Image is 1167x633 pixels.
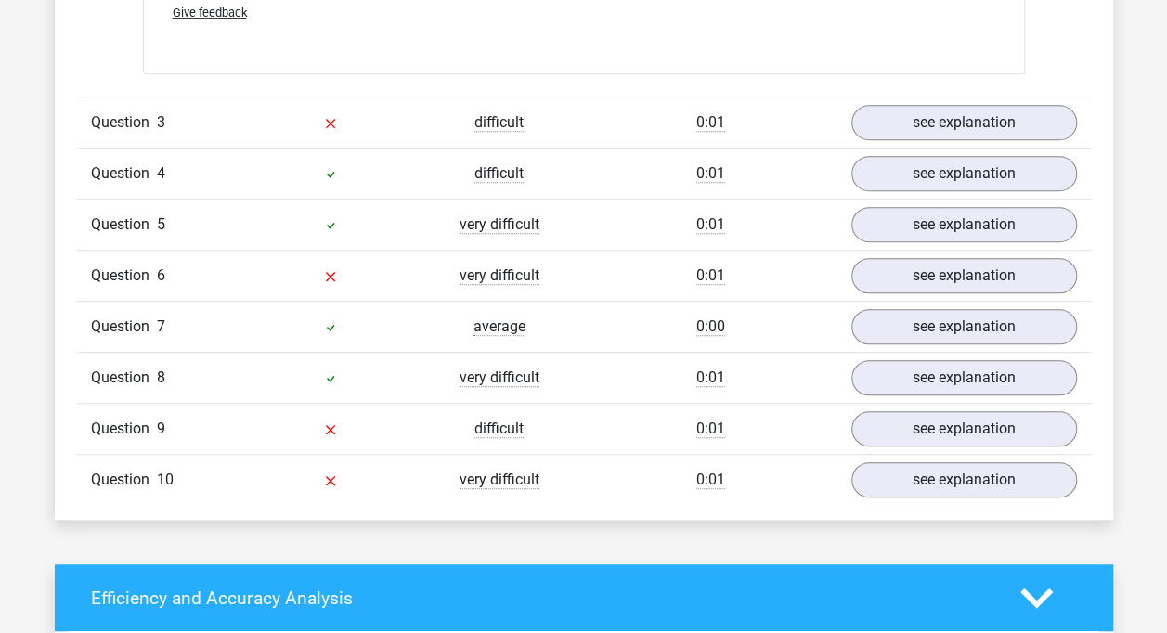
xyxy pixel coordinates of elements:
span: Question [91,162,157,185]
span: very difficult [460,471,539,489]
a: see explanation [851,105,1077,140]
a: see explanation [851,411,1077,446]
a: see explanation [851,462,1077,497]
span: 8 [157,368,165,386]
span: very difficult [460,368,539,387]
span: Question [91,213,157,236]
span: 3 [157,113,165,131]
span: difficult [474,113,524,132]
span: 0:01 [696,368,725,387]
span: very difficult [460,266,539,285]
span: Question [91,418,157,440]
h4: Efficiency and Accuracy Analysis [91,588,992,609]
a: see explanation [851,156,1077,191]
span: 6 [157,266,165,284]
span: difficult [474,420,524,438]
span: 7 [157,317,165,335]
span: Give feedback [173,6,247,19]
span: 0:01 [696,164,725,183]
a: see explanation [851,258,1077,293]
span: Question [91,469,157,491]
span: 10 [157,471,174,488]
span: 0:01 [696,420,725,438]
span: Question [91,316,157,338]
span: Question [91,111,157,134]
span: 0:01 [696,113,725,132]
span: 9 [157,420,165,437]
span: 0:01 [696,215,725,234]
a: see explanation [851,309,1077,344]
span: 0:00 [696,317,725,336]
span: 0:01 [696,266,725,285]
span: 0:01 [696,471,725,489]
span: 5 [157,215,165,233]
a: see explanation [851,207,1077,242]
span: Question [91,265,157,287]
span: difficult [474,164,524,183]
a: see explanation [851,360,1077,395]
span: 4 [157,164,165,182]
span: very difficult [460,215,539,234]
span: average [473,317,525,336]
span: Question [91,367,157,389]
